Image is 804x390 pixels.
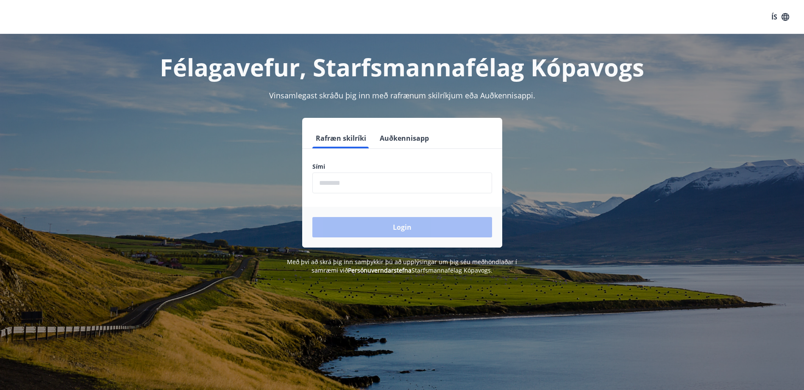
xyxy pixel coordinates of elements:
span: Vinsamlegast skráðu þig inn með rafrænum skilríkjum eða Auðkennisappi. [269,90,535,100]
label: Sími [312,162,492,171]
span: Með því að skrá þig inn samþykkir þú að upplýsingar um þig séu meðhöndlaðar í samræmi við Starfsm... [287,258,517,274]
button: Rafræn skilríki [312,128,370,148]
a: Persónuverndarstefna [348,266,412,274]
h1: Félagavefur, Starfsmannafélag Kópavogs [107,51,697,83]
button: ÍS [767,9,794,25]
button: Auðkennisapp [376,128,432,148]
